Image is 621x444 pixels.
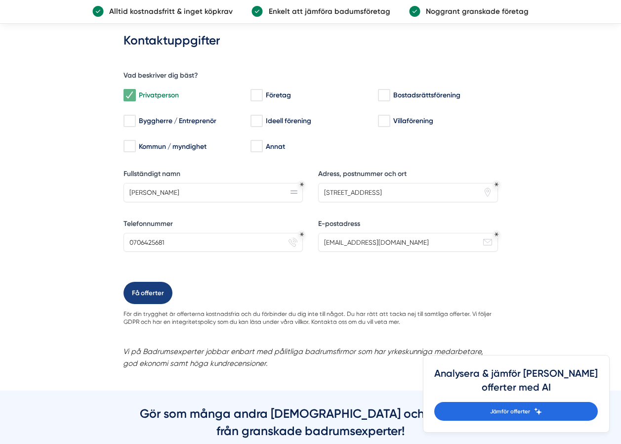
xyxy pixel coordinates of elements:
input: Bostadsrättsförening [378,90,389,100]
input: Annat [250,141,262,151]
div: Obligatoriskt [300,232,304,236]
input: Företag [250,90,262,100]
h4: Analysera & jämför [PERSON_NAME] offerter med AI [434,367,598,402]
span: Jämför offerter [490,407,530,416]
label: Fullständigt namn [124,169,303,181]
p: För din trygghet är offerterna kostnadsfria och du förbinder du dig inte till något. Du har rätt ... [124,310,498,327]
label: Adress, postnummer och ort [318,169,498,181]
div: Obligatoriskt [495,182,498,186]
p: Noggrant granskade företag [420,5,529,17]
input: Villaförening [378,116,389,126]
h3: Gör som många andra [DEMOGRAPHIC_DATA] och få offerter från granskade badrumsexperter! [130,405,491,444]
input: Byggherre / Entreprenör [124,116,135,126]
em: Vi på Badrumsexperter jobbar enbart med pålitliga badrumsfirmor som har yrkeskunniga medarbetare,... [123,347,483,368]
div: Obligatoriskt [300,182,304,186]
input: Kommun / myndighet [124,141,135,151]
label: Telefonnummer [124,219,303,231]
h5: Vad beskriver dig bäst? [124,71,198,83]
input: Privatperson [124,90,135,100]
a: Jämför offerter [434,402,598,421]
p: Alltid kostnadsfritt & inget köpkrav [104,5,233,17]
input: Ideell förening [250,116,262,126]
p: Enkelt att jämföra badumsföretag [263,5,390,17]
h3: Kontaktuppgifter [124,29,498,55]
div: Obligatoriskt [495,232,498,236]
button: Få offerter [124,282,172,304]
label: E-postadress [318,219,498,231]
